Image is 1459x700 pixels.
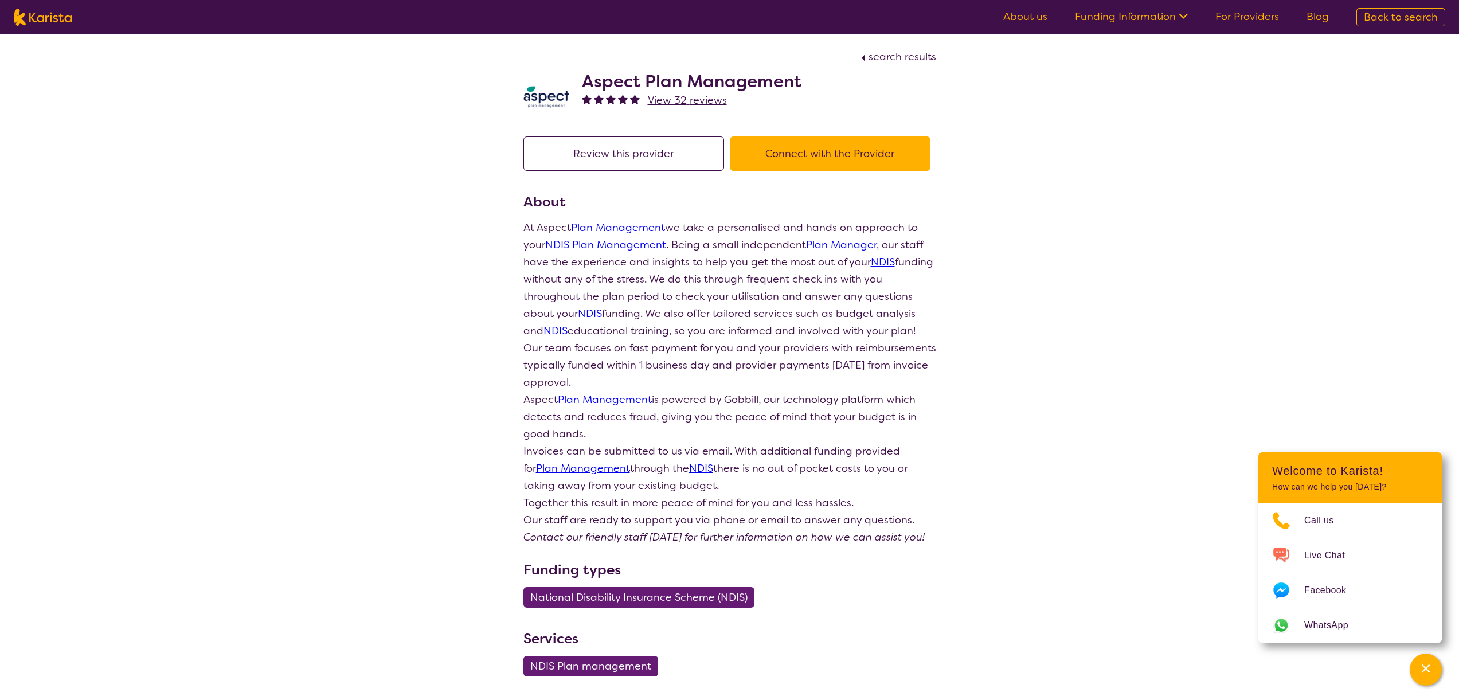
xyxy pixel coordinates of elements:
[523,391,936,443] p: Aspect is powered by Gobbill, our technology platform which detects and reduces fraud, giving you...
[523,191,936,212] h3: About
[630,94,640,104] img: fullstar
[571,221,665,234] a: Plan Management
[730,147,936,161] a: Connect with the Provider
[536,462,630,475] a: Plan Management
[1307,10,1329,24] a: Blog
[858,50,936,64] a: search results
[1075,10,1188,24] a: Funding Information
[572,238,666,252] a: Plan Management
[1003,10,1047,24] a: About us
[594,94,604,104] img: fullstar
[1258,503,1442,643] ul: Choose channel
[523,136,724,171] button: Review this provider
[523,590,761,604] a: National Disability Insurance Scheme (NDIS)
[523,339,936,391] p: Our team focuses on fast payment for you and your providers with reimbursements typically funded ...
[1304,547,1359,564] span: Live Chat
[523,659,665,673] a: NDIS Plan management
[1215,10,1279,24] a: For Providers
[648,92,727,109] a: View 32 reviews
[582,94,592,104] img: fullstar
[689,462,713,475] a: NDIS
[648,93,727,107] span: View 32 reviews
[730,136,930,171] button: Connect with the Provider
[1258,608,1442,643] a: Web link opens in a new tab.
[869,50,936,64] span: search results
[543,324,568,338] a: NDIS
[1258,452,1442,643] div: Channel Menu
[14,9,72,26] img: Karista logo
[523,511,936,529] p: Our staff are ready to support you via phone or email to answer any questions.
[618,94,628,104] img: fullstar
[530,587,748,608] span: National Disability Insurance Scheme (NDIS)
[871,255,895,269] a: NDIS
[545,238,569,252] a: NDIS
[1304,582,1360,599] span: Facebook
[1304,617,1362,634] span: WhatsApp
[523,219,936,339] p: At Aspect we take a personalised and hands on approach to your . Being a small independent , our ...
[523,494,936,511] p: Together this result in more peace of mind for you and less hassles.
[558,393,652,406] a: Plan Management
[523,74,569,120] img: lkb8hqptqmnl8bp1urdw.png
[530,656,651,676] span: NDIS Plan management
[806,238,877,252] a: Plan Manager
[523,560,936,580] h3: Funding types
[523,628,936,649] h3: Services
[1304,512,1348,529] span: Call us
[523,147,730,161] a: Review this provider
[1272,482,1428,492] p: How can we help you [DATE]?
[582,71,801,92] h2: Aspect Plan Management
[523,443,936,494] p: Invoices can be submitted to us via email. With additional funding provided for through the there...
[1272,464,1428,478] h2: Welcome to Karista!
[1410,654,1442,686] button: Channel Menu
[523,530,925,544] em: Contact our friendly staff [DATE] for further information on how we can assist you!
[1356,8,1445,26] a: Back to search
[578,307,602,320] a: NDIS
[606,94,616,104] img: fullstar
[1364,10,1438,24] span: Back to search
